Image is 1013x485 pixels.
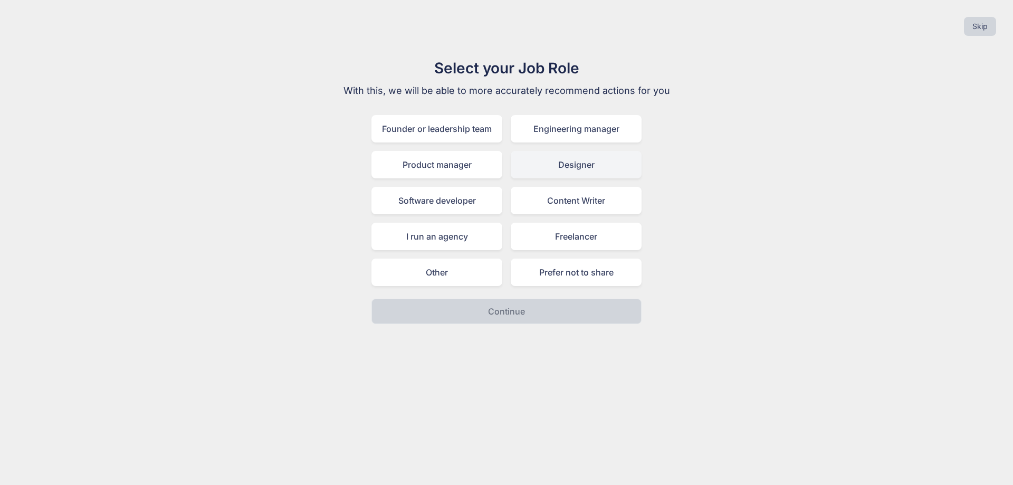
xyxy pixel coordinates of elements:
[511,187,642,214] div: Content Writer
[371,299,642,324] button: Continue
[371,151,502,178] div: Product manager
[511,151,642,178] div: Designer
[371,115,502,142] div: Founder or leadership team
[371,259,502,286] div: Other
[329,57,684,79] h1: Select your Job Role
[371,223,502,250] div: I run an agency
[488,305,525,318] p: Continue
[964,17,996,36] button: Skip
[511,115,642,142] div: Engineering manager
[329,83,684,98] p: With this, we will be able to more accurately recommend actions for you
[511,259,642,286] div: Prefer not to share
[371,187,502,214] div: Software developer
[511,223,642,250] div: Freelancer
